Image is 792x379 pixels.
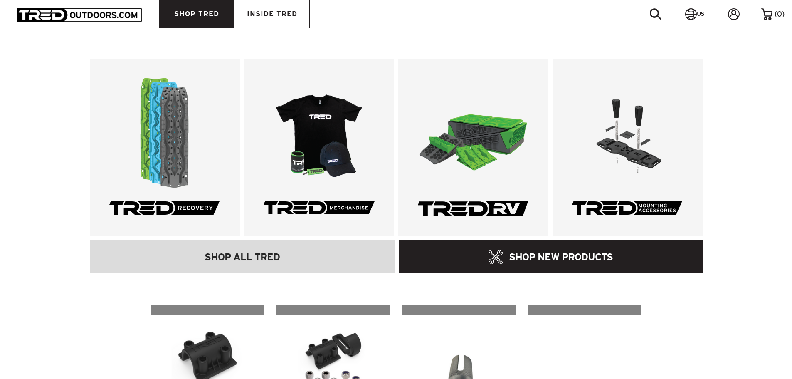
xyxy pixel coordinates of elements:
[247,10,297,17] span: INSIDE TRED
[17,8,142,22] img: TRED Outdoors America
[399,240,703,273] a: SHOP NEW PRODUCTS
[90,240,395,273] a: SHOP ALL TRED
[174,10,219,17] span: SHOP TRED
[775,10,785,18] span: ( )
[761,8,772,20] img: cart-icon
[777,10,782,18] span: 0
